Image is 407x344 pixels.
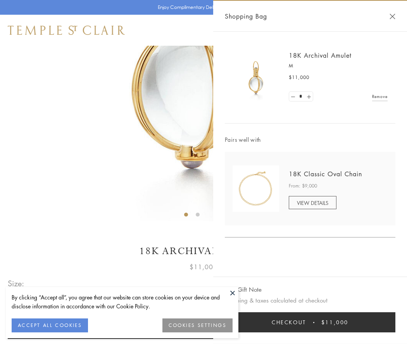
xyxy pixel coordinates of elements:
[305,92,312,101] a: Set quantity to 2
[372,92,388,101] a: Remove
[225,312,395,332] button: Checkout $11,000
[12,318,88,332] button: ACCEPT ALL COOKIES
[158,3,246,11] p: Enjoy Complimentary Delivery & Returns
[390,14,395,19] button: Close Shopping Bag
[225,11,267,21] span: Shopping Bag
[289,62,388,70] p: M
[289,196,336,209] a: VIEW DETAILS
[162,318,233,332] button: COOKIES SETTINGS
[225,285,262,294] button: Add Gift Note
[233,165,279,212] img: N88865-OV18
[289,92,297,101] a: Set quantity to 0
[8,26,125,35] img: Temple St. Clair
[225,135,395,144] span: Pairs well with
[289,170,362,178] a: 18K Classic Oval Chain
[12,293,233,311] div: By clicking “Accept all”, you agree that our website can store cookies on your device and disclos...
[289,51,352,60] a: 18K Archival Amulet
[289,74,309,81] span: $11,000
[225,296,395,305] p: Shipping & taxes calculated at checkout
[321,318,348,327] span: $11,000
[233,54,279,101] img: 18K Archival Amulet
[297,199,328,206] span: VIEW DETAILS
[272,318,306,327] span: Checkout
[190,262,217,272] span: $11,000
[289,182,317,190] span: From: $9,000
[8,277,25,290] span: Size:
[8,244,399,258] h1: 18K Archival Amulet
